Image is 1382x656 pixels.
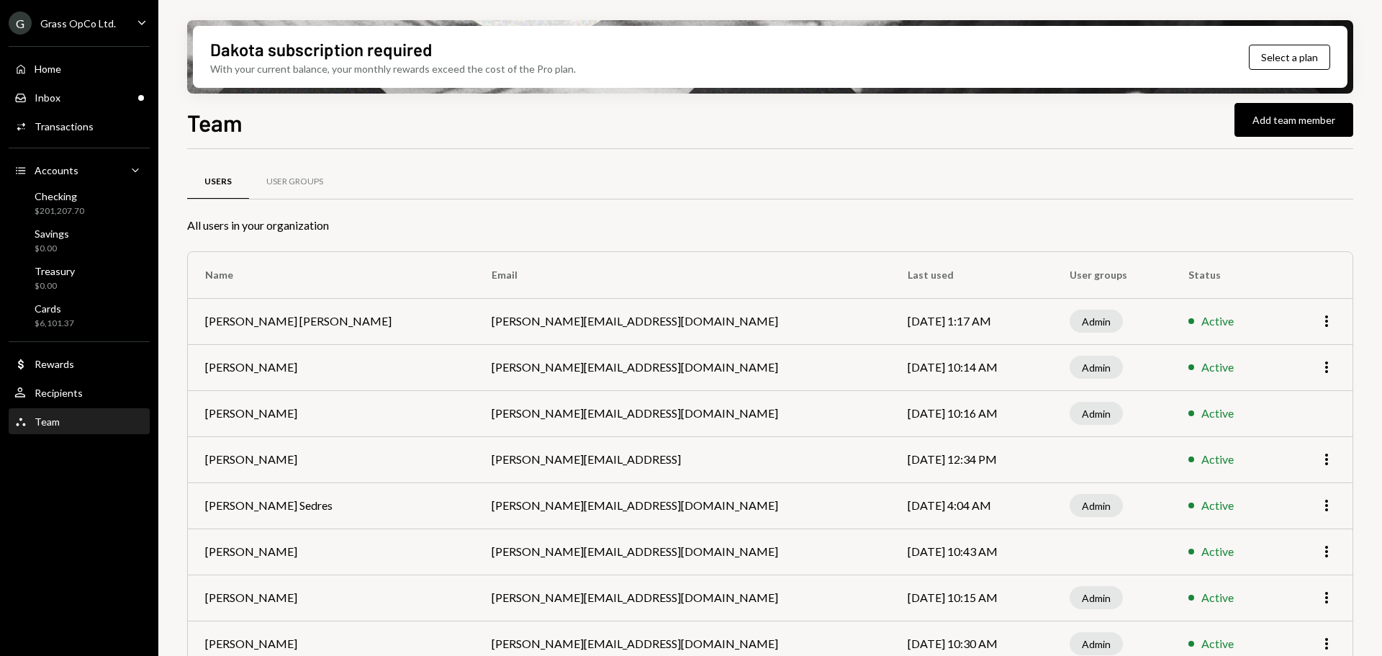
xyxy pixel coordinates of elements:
[1070,402,1123,425] div: Admin
[187,217,1353,234] div: All users in your organization
[9,113,150,139] a: Transactions
[35,63,61,75] div: Home
[474,252,890,298] th: Email
[890,482,1052,529] td: [DATE] 4:04 AM
[35,415,60,428] div: Team
[9,157,150,183] a: Accounts
[188,529,474,575] td: [PERSON_NAME]
[9,55,150,81] a: Home
[187,163,249,200] a: Users
[204,176,232,188] div: Users
[188,390,474,436] td: [PERSON_NAME]
[9,12,32,35] div: G
[890,298,1052,344] td: [DATE] 1:17 AM
[890,575,1052,621] td: [DATE] 10:15 AM
[266,176,323,188] div: User Groups
[1201,543,1234,560] div: Active
[890,436,1052,482] td: [DATE] 12:34 PM
[1201,451,1234,468] div: Active
[474,529,890,575] td: [PERSON_NAME][EMAIL_ADDRESS][DOMAIN_NAME]
[474,390,890,436] td: [PERSON_NAME][EMAIL_ADDRESS][DOMAIN_NAME]
[890,252,1052,298] th: Last used
[9,223,150,258] a: Savings$0.00
[1201,589,1234,606] div: Active
[210,61,576,76] div: With your current balance, your monthly rewards exceed the cost of the Pro plan.
[35,190,84,202] div: Checking
[187,108,243,137] h1: Team
[35,205,84,217] div: $201,207.70
[1052,252,1172,298] th: User groups
[1070,356,1123,379] div: Admin
[474,298,890,344] td: [PERSON_NAME][EMAIL_ADDRESS][DOMAIN_NAME]
[9,186,150,220] a: Checking$201,207.70
[188,436,474,482] td: [PERSON_NAME]
[9,84,150,110] a: Inbox
[9,408,150,434] a: Team
[35,302,74,315] div: Cards
[35,387,83,399] div: Recipients
[1201,313,1234,330] div: Active
[9,261,150,295] a: Treasury$0.00
[1201,359,1234,376] div: Active
[474,482,890,529] td: [PERSON_NAME][EMAIL_ADDRESS][DOMAIN_NAME]
[35,228,69,240] div: Savings
[1201,497,1234,514] div: Active
[188,482,474,529] td: [PERSON_NAME] Sedres
[890,344,1052,390] td: [DATE] 10:14 AM
[1249,45,1330,70] button: Select a plan
[1070,494,1123,517] div: Admin
[890,390,1052,436] td: [DATE] 10:16 AM
[35,318,74,330] div: $6,101.37
[1201,405,1234,422] div: Active
[35,243,69,255] div: $0.00
[40,17,116,30] div: Grass OpCo Ltd.
[9,298,150,333] a: Cards$6,101.37
[474,436,890,482] td: [PERSON_NAME][EMAIL_ADDRESS]
[474,344,890,390] td: [PERSON_NAME][EMAIL_ADDRESS][DOMAIN_NAME]
[35,91,60,104] div: Inbox
[1171,252,1285,298] th: Status
[1070,586,1123,609] div: Admin
[35,280,75,292] div: $0.00
[1234,103,1353,137] button: Add team member
[474,575,890,621] td: [PERSON_NAME][EMAIL_ADDRESS][DOMAIN_NAME]
[188,252,474,298] th: Name
[1201,635,1234,652] div: Active
[890,529,1052,575] td: [DATE] 10:43 AM
[35,164,78,176] div: Accounts
[35,120,94,132] div: Transactions
[249,163,340,200] a: User Groups
[35,265,75,277] div: Treasury
[210,37,432,61] div: Dakota subscription required
[9,379,150,405] a: Recipients
[188,344,474,390] td: [PERSON_NAME]
[9,351,150,377] a: Rewards
[1070,632,1123,655] div: Admin
[188,575,474,621] td: [PERSON_NAME]
[35,358,74,370] div: Rewards
[188,298,474,344] td: [PERSON_NAME] [PERSON_NAME]
[1070,310,1123,333] div: Admin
